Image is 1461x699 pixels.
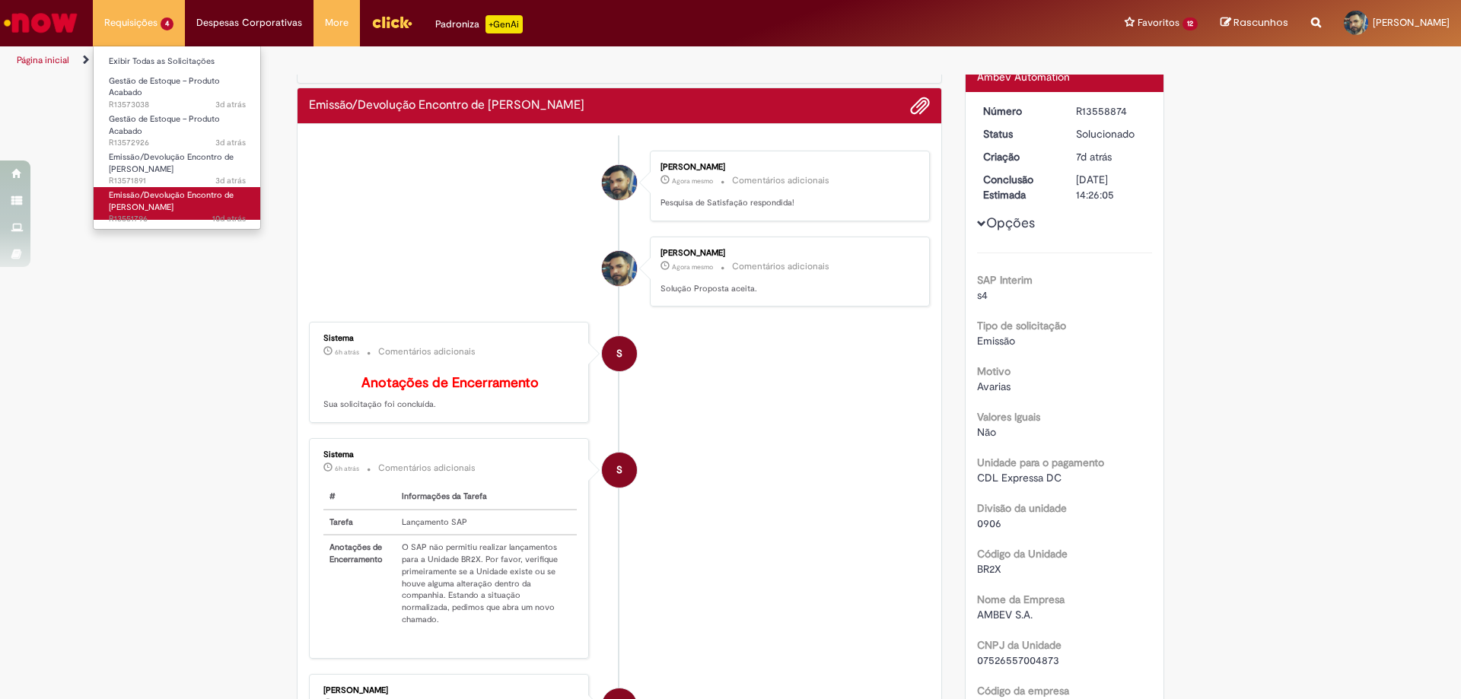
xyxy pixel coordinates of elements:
div: [PERSON_NAME] [660,163,914,172]
a: Aberto R13551796 : Emissão/Devolução Encontro de Contas Fornecedor [94,187,261,220]
b: Código da Unidade [977,547,1068,561]
div: [DATE] 14:26:05 [1076,172,1147,202]
a: Exibir Todas as Solicitações [94,53,261,70]
p: Sua solicitação foi concluída. [323,376,577,411]
span: 12 [1182,17,1198,30]
div: 23/09/2025 12:35:39 [1076,149,1147,164]
img: ServiceNow [2,8,80,38]
b: Nome da Empresa [977,593,1065,606]
span: 3d atrás [215,175,246,186]
span: 07526557004873 [977,653,1059,667]
a: Aberto R13573038 : Gestão de Estoque – Produto Acabado [94,73,261,106]
b: Tipo de solicitação [977,319,1066,332]
div: Sistema [323,450,577,459]
b: Motivo [977,364,1011,378]
span: R13551796 [109,213,246,225]
time: 27/09/2025 13:03:17 [215,99,246,110]
th: Anotações de Encerramento [323,535,396,631]
span: R13571891 [109,175,246,187]
div: Ambev Automation [977,69,1153,84]
div: Padroniza [435,15,523,33]
p: +GenAi [485,15,523,33]
small: Comentários adicionais [378,345,476,358]
span: BR2X [977,562,1001,576]
ul: Requisições [93,46,261,230]
th: Informações da Tarefa [396,485,576,510]
span: Despesas Corporativas [196,15,302,30]
dt: Status [972,126,1065,141]
time: 29/09/2025 09:44:04 [335,348,359,357]
span: [PERSON_NAME] [1373,16,1450,29]
small: Comentários adicionais [732,174,829,187]
b: Unidade para o pagamento [977,456,1104,469]
div: Solucionado [1076,126,1147,141]
img: click_logo_yellow_360x200.png [371,11,412,33]
b: CNPJ da Unidade [977,638,1062,652]
span: Favoritos [1138,15,1179,30]
span: Requisições [104,15,158,30]
span: Agora mesmo [672,176,713,186]
span: CDL Expressa DC [977,471,1062,485]
div: Wesley De Souza Oliveira Silva [602,251,637,286]
button: Adicionar anexos [910,96,930,116]
span: Agora mesmo [672,262,713,272]
a: Rascunhos [1221,16,1288,30]
span: 6h atrás [335,348,359,357]
span: Emissão/Devolução Encontro de [PERSON_NAME] [109,151,234,175]
span: S [616,452,622,488]
span: Emissão [977,334,1015,348]
span: R13572926 [109,137,246,149]
a: Aberto R13571891 : Emissão/Devolução Encontro de Contas Fornecedor [94,149,261,182]
span: More [325,15,349,30]
p: Pesquisa de Satisfação respondida! [660,197,914,209]
b: Código da empresa [977,684,1069,697]
span: 0906 [977,516,1001,530]
span: Não [977,425,996,439]
b: Divisão da unidade [977,501,1067,515]
span: 4 [161,17,173,30]
span: 7d atrás [1076,150,1112,164]
small: Comentários adicionais [732,260,829,273]
ul: Trilhas de página [11,46,963,75]
span: Rascunhos [1233,15,1288,30]
span: S [616,335,622,372]
dt: Número [972,103,1065,119]
b: Valores Iguais [977,410,1040,424]
dt: Criação [972,149,1065,164]
span: 6h atrás [335,464,359,473]
p: Solução Proposta aceita. [660,283,914,295]
span: Gestão de Estoque – Produto Acabado [109,75,220,99]
div: System [602,453,637,488]
div: R13558874 [1076,103,1147,119]
div: System [602,336,637,371]
span: Avarias [977,380,1011,393]
span: 3d atrás [215,137,246,148]
span: 3d atrás [215,99,246,110]
small: Comentários adicionais [378,462,476,475]
span: Emissão/Devolução Encontro de [PERSON_NAME] [109,189,234,213]
time: 26/09/2025 17:03:13 [215,175,246,186]
div: Sistema [323,334,577,343]
span: s4 [977,288,988,302]
time: 19/09/2025 16:55:54 [212,213,246,224]
h2: Emissão/Devolução Encontro de Contas Fornecedor Histórico de tíquete [309,99,584,113]
td: Lançamento SAP [396,510,576,535]
dt: Conclusão Estimada [972,172,1065,202]
time: 29/09/2025 09:44:02 [335,464,359,473]
b: SAP Interim [977,273,1033,287]
div: [PERSON_NAME] [660,249,914,258]
span: R13573038 [109,99,246,111]
span: AMBEV S.A. [977,608,1033,621]
a: Página inicial [17,54,69,66]
time: 23/09/2025 12:35:39 [1076,150,1112,164]
span: Gestão de Estoque – Produto Acabado [109,113,220,137]
b: Anotações de Encerramento [361,374,539,392]
time: 29/09/2025 16:10:22 [672,176,713,186]
th: # [323,485,396,510]
time: 27/09/2025 11:42:41 [215,137,246,148]
th: Tarefa [323,510,396,535]
div: Wesley De Souza Oliveira Silva [602,165,637,200]
td: O SAP não permitiu realizar lançamentos para a Unidade BR2X. Por favor, verifique primeiramente s... [396,535,576,631]
span: 10d atrás [212,213,246,224]
a: Aberto R13572926 : Gestão de Estoque – Produto Acabado [94,111,261,144]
